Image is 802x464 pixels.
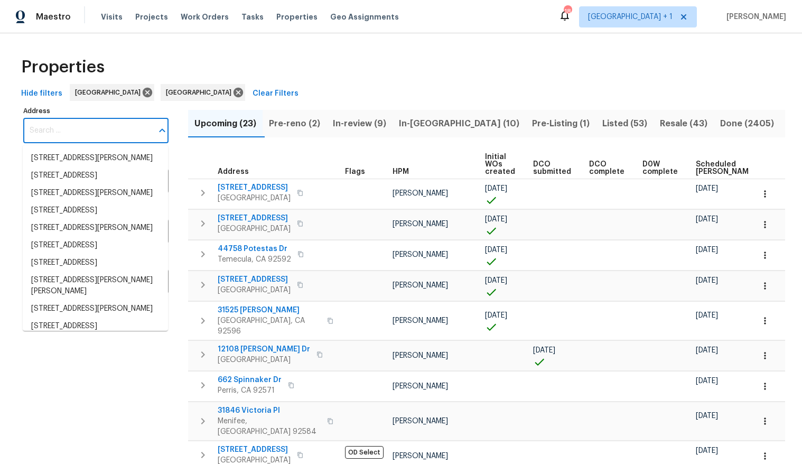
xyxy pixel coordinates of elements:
[23,300,168,318] li: [STREET_ADDRESS][PERSON_NAME]
[485,216,507,223] span: [DATE]
[135,12,168,22] span: Projects
[696,412,718,420] span: [DATE]
[218,224,291,234] span: [GEOGRAPHIC_DATA]
[722,12,786,22] span: [PERSON_NAME]
[533,347,555,354] span: [DATE]
[485,246,507,254] span: [DATE]
[696,246,718,254] span: [DATE]
[155,123,170,138] button: Close
[218,305,321,315] span: 31525 [PERSON_NAME]
[696,216,718,223] span: [DATE]
[333,116,386,131] span: In-review (9)
[485,153,515,175] span: Initial WOs created
[696,377,718,385] span: [DATE]
[36,12,71,22] span: Maestro
[17,84,67,104] button: Hide filters
[393,383,448,390] span: [PERSON_NAME]
[269,116,320,131] span: Pre-reno (2)
[696,347,718,354] span: [DATE]
[23,219,168,237] li: [STREET_ADDRESS][PERSON_NAME]
[241,13,264,21] span: Tasks
[696,161,756,175] span: Scheduled [PERSON_NAME]
[393,168,409,175] span: HPM
[23,118,153,143] input: Search ...
[218,213,291,224] span: [STREET_ADDRESS]
[218,285,291,295] span: [GEOGRAPHIC_DATA]
[248,84,303,104] button: Clear Filters
[696,447,718,454] span: [DATE]
[696,185,718,192] span: [DATE]
[218,315,321,337] span: [GEOGRAPHIC_DATA], CA 92596
[23,318,168,335] li: [STREET_ADDRESS]
[345,168,365,175] span: Flags
[194,116,256,131] span: Upcoming (23)
[393,282,448,289] span: [PERSON_NAME]
[161,84,245,101] div: [GEOGRAPHIC_DATA]
[101,12,123,22] span: Visits
[218,344,310,355] span: 12108 [PERSON_NAME] Dr
[399,116,519,131] span: In-[GEOGRAPHIC_DATA] (10)
[485,312,507,319] span: [DATE]
[696,277,718,284] span: [DATE]
[696,312,718,319] span: [DATE]
[21,62,105,72] span: Properties
[253,87,299,100] span: Clear Filters
[23,184,168,202] li: [STREET_ADDRESS][PERSON_NAME]
[23,237,168,254] li: [STREET_ADDRESS]
[393,220,448,228] span: [PERSON_NAME]
[218,444,291,455] span: [STREET_ADDRESS]
[602,116,647,131] span: Listed (53)
[23,150,168,167] li: [STREET_ADDRESS][PERSON_NAME]
[720,116,774,131] span: Done (2405)
[23,202,168,219] li: [STREET_ADDRESS]
[393,452,448,460] span: [PERSON_NAME]
[393,417,448,425] span: [PERSON_NAME]
[218,375,282,385] span: 662 Spinnaker Dr
[23,108,169,114] label: Address
[23,254,168,272] li: [STREET_ADDRESS]
[21,87,62,100] span: Hide filters
[218,274,291,285] span: [STREET_ADDRESS]
[533,161,571,175] span: DCO submitted
[393,317,448,324] span: [PERSON_NAME]
[660,116,707,131] span: Resale (43)
[218,244,291,254] span: 44758 Potestas Dr
[589,161,624,175] span: DCO complete
[642,161,678,175] span: D0W complete
[485,277,507,284] span: [DATE]
[393,190,448,197] span: [PERSON_NAME]
[330,12,399,22] span: Geo Assignments
[393,352,448,359] span: [PERSON_NAME]
[218,193,291,203] span: [GEOGRAPHIC_DATA]
[70,84,154,101] div: [GEOGRAPHIC_DATA]
[218,405,321,416] span: 31846 Victoria Pl
[218,385,282,396] span: Perris, CA 92571
[532,116,590,131] span: Pre-Listing (1)
[276,12,318,22] span: Properties
[181,12,229,22] span: Work Orders
[218,168,249,175] span: Address
[75,87,145,98] span: [GEOGRAPHIC_DATA]
[218,254,291,265] span: Temecula, CA 92592
[345,446,384,459] span: OD Select
[485,185,507,192] span: [DATE]
[23,167,168,184] li: [STREET_ADDRESS]
[166,87,236,98] span: [GEOGRAPHIC_DATA]
[218,416,321,437] span: Menifee, [GEOGRAPHIC_DATA] 92584
[218,182,291,193] span: [STREET_ADDRESS]
[393,251,448,258] span: [PERSON_NAME]
[23,272,168,300] li: [STREET_ADDRESS][PERSON_NAME][PERSON_NAME]
[218,355,310,365] span: [GEOGRAPHIC_DATA]
[588,12,673,22] span: [GEOGRAPHIC_DATA] + 1
[564,6,571,17] div: 18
